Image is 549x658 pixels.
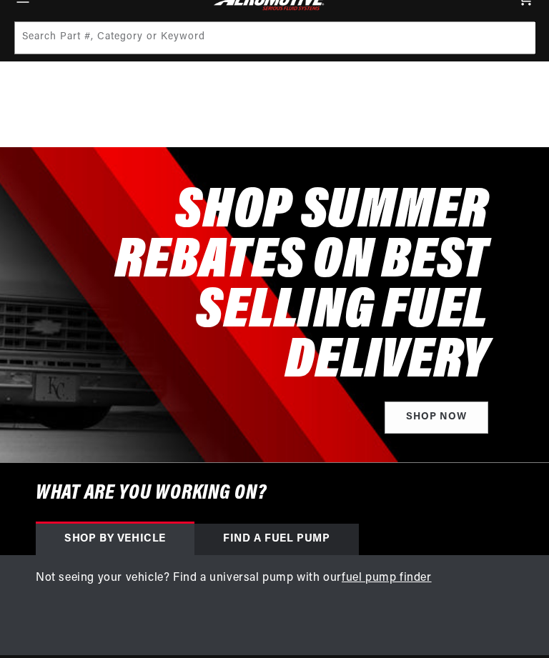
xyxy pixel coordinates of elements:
[36,569,513,588] p: Not seeing your vehicle? Find a universal pump with our
[36,187,488,387] h2: SHOP SUMMER REBATES ON BEST SELLING FUEL DELIVERY
[36,524,194,555] div: Shop by vehicle
[15,22,535,54] input: Search Part #, Category or Keyword
[385,402,488,434] a: Shop Now
[342,572,432,584] a: fuel pump finder
[503,22,534,54] button: Search Part #, Category or Keyword
[194,524,359,555] div: Find a Fuel Pump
